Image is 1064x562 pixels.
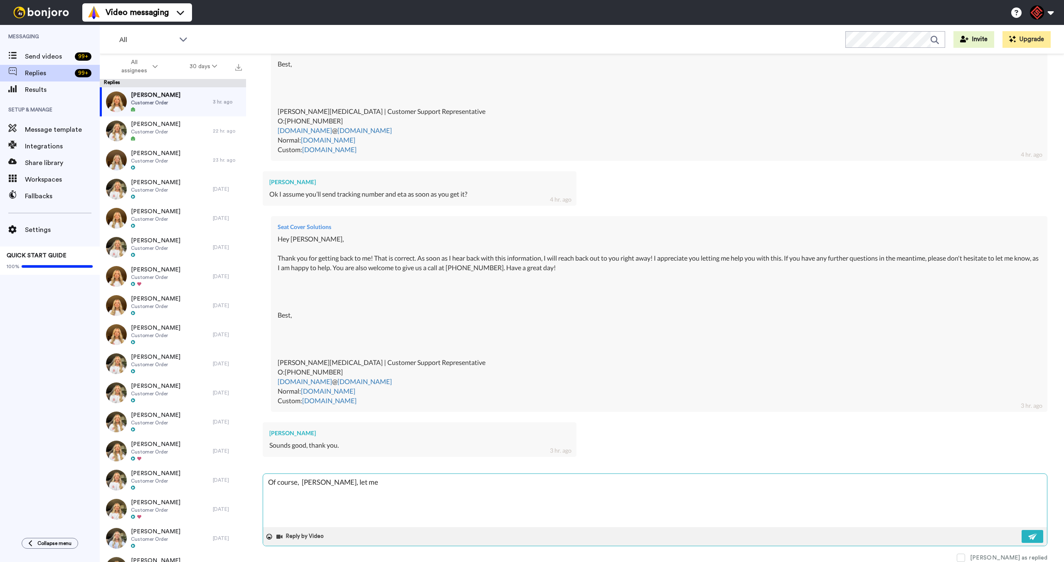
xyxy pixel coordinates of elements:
img: f02945a6-49d5-42ea-8a8d-5630cad438a4-thumb.jpg [106,179,127,200]
span: Fallbacks [25,191,100,201]
span: QUICK START GUIDE [7,253,66,259]
span: All assignees [117,58,151,75]
span: Collapse menu [37,540,71,547]
div: 3 hr. ago [213,99,242,105]
span: Replies [25,68,71,78]
button: Export all results that match these filters now. [233,60,244,73]
span: [PERSON_NAME] [131,237,180,245]
div: 3 hr. ago [550,446,571,455]
div: [PERSON_NAME] [269,178,570,186]
a: [DOMAIN_NAME] [278,126,332,134]
img: vm-color.svg [87,6,101,19]
span: Customer Order [131,419,180,426]
span: Customer Order [131,274,180,281]
img: c5eb7191-7710-4fa2-a51a-fff9ad3cc0bb-thumb.jpg [106,150,127,170]
span: Settings [25,225,100,235]
a: [PERSON_NAME]Customer Order[DATE] [100,175,246,204]
button: All assignees [101,55,174,78]
span: Results [25,85,100,95]
a: [DOMAIN_NAME] [278,377,332,385]
a: [DOMAIN_NAME] [337,126,392,134]
div: 99 + [75,69,91,77]
span: [PERSON_NAME] [131,120,180,128]
span: [PERSON_NAME] [131,469,180,478]
span: Share library [25,158,100,168]
img: abe96a0e-0701-4199-b35c-25b2edef2a1b-thumb.jpg [106,121,127,141]
img: d2d49132-2c17-4cbf-92ef-ec7e8ec3791b-thumb.jpg [106,412,127,432]
div: Seat Cover Solutions [278,223,1041,231]
a: [PERSON_NAME]Customer Order[DATE] [100,204,246,233]
span: Customer Order [131,158,180,164]
a: [DOMAIN_NAME] [302,145,357,153]
button: 30 days [174,59,233,74]
div: Sounds good, thank you. [269,441,570,450]
a: [PERSON_NAME]Customer Order23 hr. ago [100,145,246,175]
img: send-white.svg [1028,533,1037,540]
div: [DATE] [213,215,242,222]
span: [PERSON_NAME] [131,353,180,361]
button: Reply by Video [276,530,326,543]
img: f0d36fcb-40ce-41f9-bc78-fb01478e433e-thumb.jpg [106,382,127,403]
span: Customer Order [131,449,180,455]
a: [DOMAIN_NAME] [301,387,355,395]
span: Customer Order [131,245,180,251]
img: 74da99c3-fc6a-4e94-9969-66da947bfb73-thumb.jpg [106,208,127,229]
span: [PERSON_NAME] [131,411,180,419]
span: Send videos [25,52,71,62]
button: Collapse menu [22,538,78,549]
img: 45efdfc6-45a4-4195-af5c-8697e36e7328-thumb.jpg [106,237,127,258]
span: Customer Order [131,507,180,513]
div: [DATE] [213,331,242,338]
span: [PERSON_NAME] [131,91,180,99]
div: 99 + [75,52,91,61]
a: [DOMAIN_NAME] [302,397,357,404]
span: [PERSON_NAME] [131,178,180,187]
a: [PERSON_NAME]Customer Order[DATE] [100,320,246,349]
a: [PERSON_NAME]Customer Order3 hr. ago [100,87,246,116]
div: [DATE] [213,477,242,483]
span: Customer Order [131,332,180,339]
span: Integrations [25,141,100,151]
span: Customer Order [131,303,180,310]
span: Customer Order [131,99,180,106]
textarea: Of course, [PERSON_NAME], let [263,474,1047,527]
div: [DATE] [213,360,242,367]
span: [PERSON_NAME] [131,149,180,158]
img: 6f48f6f6-2143-4c3e-82bc-2925ef78c7a5-thumb.jpg [106,470,127,491]
img: 87e1d350-652f-4df2-b1d8-68fb5c955473-thumb.jpg [106,266,127,287]
span: [PERSON_NAME] [131,498,180,507]
a: [PERSON_NAME]Customer Order22 hr. ago [100,116,246,145]
img: 0db70c1f-9ce0-4807-80f1-5d7cfd762dd6-thumb.jpg [106,499,127,520]
img: export.svg [235,64,242,71]
span: Customer Order [131,361,180,368]
span: Customer Order [131,536,180,542]
div: Hey [PERSON_NAME], Thank you for getting back to me! That is correct. As soon as I hear back with... [278,234,1041,405]
span: [PERSON_NAME] [131,266,180,274]
span: Customer Order [131,187,180,193]
div: Replies [100,79,246,87]
a: [PERSON_NAME]Customer Order[DATE] [100,291,246,320]
div: [DATE] [213,419,242,425]
span: All [119,35,175,45]
span: [PERSON_NAME] [131,382,180,390]
img: 171c3108-269d-4a88-9811-3ac281ce9513-thumb.jpg [106,91,127,112]
a: [PERSON_NAME]Customer Order[DATE] [100,262,246,291]
span: [PERSON_NAME] [131,440,180,449]
span: Customer Order [131,478,180,484]
div: [DATE] [213,535,242,542]
a: [DOMAIN_NAME] [337,377,392,385]
img: 9e1f7d63-418d-424b-9ebe-e75fcc6447aa-thumb.jpg [106,324,127,345]
span: Video messaging [106,7,169,18]
div: 23 hr. ago [213,157,242,163]
div: 3 hr. ago [1021,402,1042,410]
div: 4 hr. ago [550,195,571,204]
a: [PERSON_NAME]Customer Order[DATE] [100,436,246,466]
span: Customer Order [131,128,180,135]
div: [DATE] [213,302,242,309]
img: 398deb54-9925-44c4-930b-9fce91f32fc7-thumb.jpg [106,441,127,461]
div: 4 hr. ago [1021,150,1042,159]
button: Invite [953,31,994,48]
div: 22 hr. ago [213,128,242,134]
button: Upgrade [1002,31,1051,48]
